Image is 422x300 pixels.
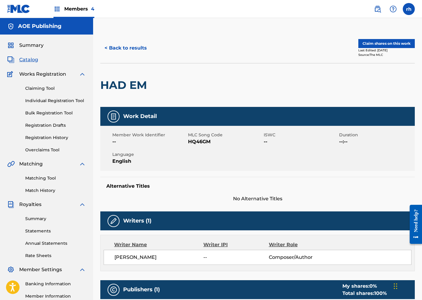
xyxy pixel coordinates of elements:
[342,283,387,290] div: My shares:
[25,253,86,259] a: Rate Sheets
[19,160,43,168] span: Matching
[79,160,86,168] img: expand
[403,3,415,15] div: User Menu
[25,147,86,153] a: Overclaims Tool
[7,71,15,78] img: Works Registration
[374,5,381,13] img: search
[188,132,262,138] span: MLC Song Code
[114,241,203,248] div: Writer Name
[369,283,377,289] span: 0 %
[387,3,399,15] div: Help
[25,187,86,194] a: Match History
[25,175,86,181] a: Matching Tool
[123,217,151,224] h5: Writers (1)
[112,138,187,145] span: --
[100,41,151,56] button: < Back to results
[374,290,387,296] span: 100 %
[19,266,62,273] span: Member Settings
[372,3,384,15] a: Public Search
[405,199,422,250] iframe: Resource Center
[19,56,38,63] span: Catalog
[7,160,15,168] img: Matching
[110,113,117,120] img: Work Detail
[7,42,44,49] a: SummarySummary
[79,201,86,208] img: expand
[7,56,14,63] img: Catalog
[19,42,44,49] span: Summary
[264,138,338,145] span: --
[264,132,338,138] span: ISWC
[112,132,187,138] span: Member Work Identifier
[25,98,86,104] a: Individual Registration Tool
[114,254,203,261] span: [PERSON_NAME]
[110,286,117,293] img: Publishers
[358,39,415,48] button: Claim shares on this work
[390,5,397,13] img: help
[7,201,14,208] img: Royalties
[392,271,422,300] iframe: Chat Widget
[25,85,86,92] a: Claiming Tool
[18,23,62,30] h5: AOE Publishing
[339,132,413,138] span: Duration
[269,254,328,261] span: Composer/Author
[110,217,117,225] img: Writers
[25,228,86,234] a: Statements
[91,6,94,12] span: 4
[64,5,94,12] span: Members
[203,241,269,248] div: Writer IPI
[25,281,86,287] a: Banking Information
[112,158,187,165] span: English
[7,5,30,13] img: MLC Logo
[123,113,157,120] h5: Work Detail
[25,135,86,141] a: Registration History
[188,138,262,145] span: HQ46GM
[203,254,269,261] span: --
[7,56,38,63] a: CatalogCatalog
[7,266,14,273] img: Member Settings
[19,71,66,78] span: Works Registration
[25,110,86,116] a: Bulk Registration Tool
[100,195,415,202] span: No Alternative Titles
[19,201,41,208] span: Royalties
[394,277,397,295] div: Drag
[79,266,86,273] img: expand
[25,216,86,222] a: Summary
[339,138,413,145] span: --:--
[106,183,409,189] h5: Alternative Titles
[100,78,150,92] h2: HAD EM
[269,241,328,248] div: Writer Role
[7,42,14,49] img: Summary
[25,240,86,247] a: Annual Statements
[123,286,160,293] h5: Publishers (1)
[25,293,86,299] a: Member Information
[7,23,14,30] img: Accounts
[25,122,86,129] a: Registration Drafts
[358,48,415,53] div: Last Edited: [DATE]
[79,71,86,78] img: expand
[342,290,387,297] div: Total shares:
[112,151,187,158] span: Language
[358,53,415,57] div: Source: The MLC
[53,5,61,13] img: Top Rightsholders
